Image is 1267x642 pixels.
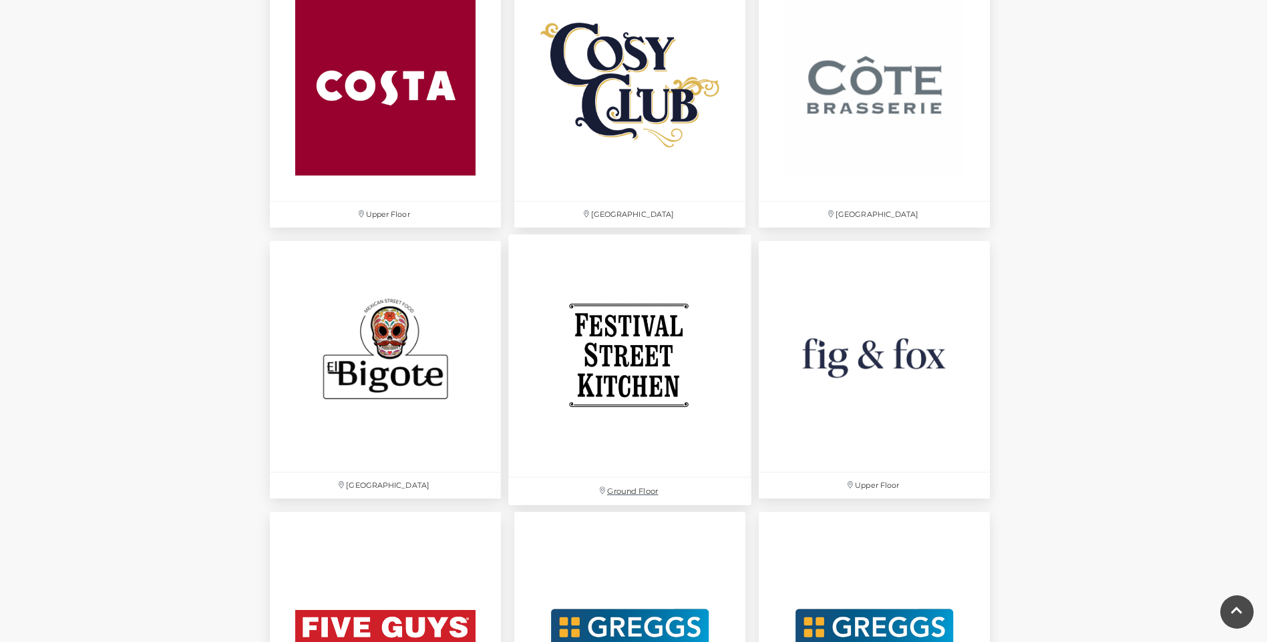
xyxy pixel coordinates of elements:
p: [GEOGRAPHIC_DATA] [270,472,501,499]
p: Upper Floor [270,202,501,228]
a: Ground Floor [502,228,759,513]
p: Upper Floor [759,472,990,499]
a: Upper Floor [752,234,997,505]
p: Ground Floor [508,478,751,505]
p: [GEOGRAPHIC_DATA] [759,202,990,228]
a: [GEOGRAPHIC_DATA] [263,234,508,505]
p: [GEOGRAPHIC_DATA] [514,202,745,228]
